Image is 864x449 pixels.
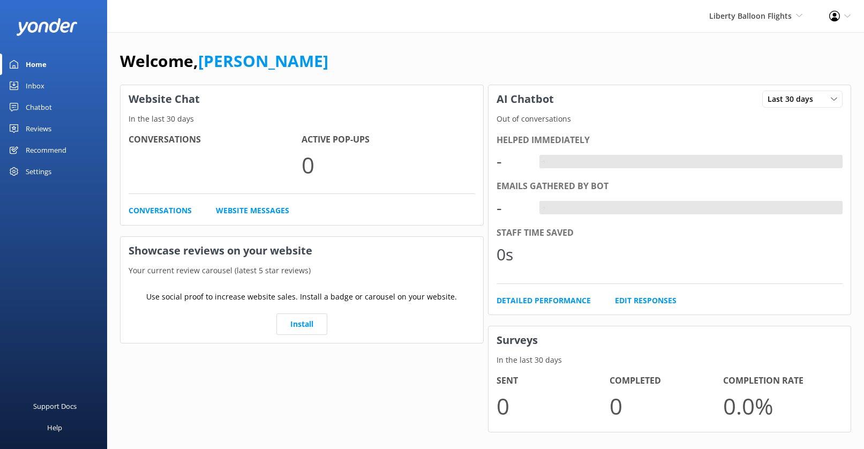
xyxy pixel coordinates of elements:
img: yonder-white-logo.png [16,18,78,36]
p: In the last 30 days [489,354,851,366]
span: Last 30 days [768,93,820,105]
div: Emails gathered by bot [497,179,843,193]
p: Use social proof to increase website sales. Install a badge or carousel on your website. [146,291,457,303]
div: Reviews [26,118,51,139]
h4: Completed [610,374,723,388]
h4: Completion Rate [723,374,837,388]
div: - [539,201,547,215]
h3: Website Chat [121,85,483,113]
a: Install [276,313,327,335]
p: Out of conversations [489,113,851,125]
div: Support Docs [33,395,77,417]
p: In the last 30 days [121,113,483,125]
p: 0 [497,388,610,424]
h3: Showcase reviews on your website [121,237,483,265]
p: 0 [610,388,723,424]
div: 0s [497,242,529,267]
h3: AI Chatbot [489,85,562,113]
p: 0 [302,147,475,183]
div: Home [26,54,47,75]
p: 0.0 % [723,388,837,424]
h4: Sent [497,374,610,388]
div: Staff time saved [497,226,843,240]
h1: Welcome, [120,48,328,74]
div: Chatbot [26,96,52,118]
div: Recommend [26,139,66,161]
h3: Surveys [489,326,851,354]
p: Your current review carousel (latest 5 star reviews) [121,265,483,276]
a: Conversations [129,205,192,216]
div: - [497,195,529,221]
div: - [539,155,547,169]
a: [PERSON_NAME] [198,50,328,72]
div: Helped immediately [497,133,843,147]
h4: Conversations [129,133,302,147]
div: Help [47,417,62,438]
div: Settings [26,161,51,182]
a: Edit Responses [615,295,677,306]
div: Inbox [26,75,44,96]
div: - [497,148,529,174]
a: Detailed Performance [497,295,591,306]
a: Website Messages [216,205,289,216]
h4: Active Pop-ups [302,133,475,147]
span: Liberty Balloon Flights [709,11,792,21]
